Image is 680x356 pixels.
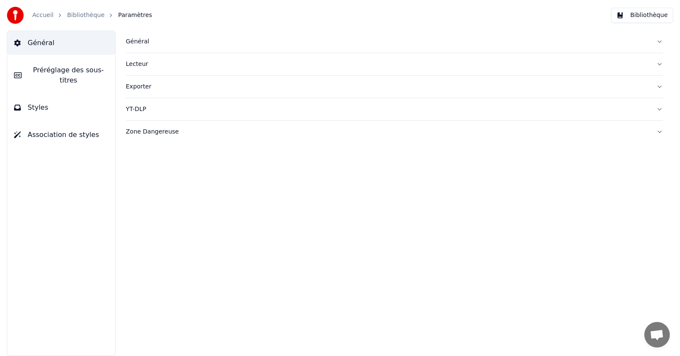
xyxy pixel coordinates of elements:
[611,8,673,23] button: Bibliothèque
[7,96,115,120] button: Styles
[32,11,152,20] nav: breadcrumb
[28,65,108,85] span: Préréglage des sous-titres
[28,130,99,140] span: Association de styles
[644,322,670,347] div: Ouvrir le chat
[126,83,649,91] div: Exporter
[126,76,663,98] button: Exporter
[126,60,649,68] div: Lecteur
[126,53,663,75] button: Lecteur
[126,105,649,114] div: YT-DLP
[67,11,105,20] a: Bibliothèque
[7,123,115,147] button: Association de styles
[32,11,54,20] a: Accueil
[28,38,54,48] span: Général
[126,37,649,46] div: Général
[126,128,649,136] div: Zone Dangereuse
[126,31,663,53] button: Général
[126,121,663,143] button: Zone Dangereuse
[7,31,115,55] button: Général
[28,103,48,113] span: Styles
[7,7,24,24] img: youka
[126,98,663,120] button: YT-DLP
[7,58,115,92] button: Préréglage des sous-titres
[118,11,152,20] span: Paramètres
